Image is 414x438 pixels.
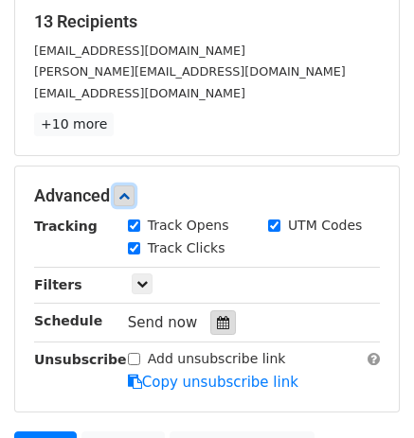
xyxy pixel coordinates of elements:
strong: Tracking [34,219,98,234]
small: [EMAIL_ADDRESS][DOMAIN_NAME] [34,44,245,58]
strong: Unsubscribe [34,352,127,367]
a: Copy unsubscribe link [128,374,298,391]
label: Track Clicks [148,238,225,258]
small: [PERSON_NAME][EMAIL_ADDRESS][DOMAIN_NAME] [34,64,346,79]
a: +10 more [34,113,114,136]
small: [EMAIL_ADDRESS][DOMAIN_NAME] [34,86,245,100]
h5: Advanced [34,185,380,206]
label: Add unsubscribe link [148,349,286,369]
label: Track Opens [148,216,229,236]
span: Send now [128,314,198,331]
strong: Filters [34,277,82,292]
h5: 13 Recipients [34,11,380,32]
label: UTM Codes [288,216,362,236]
iframe: Chat Widget [319,347,414,438]
strong: Schedule [34,313,102,328]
